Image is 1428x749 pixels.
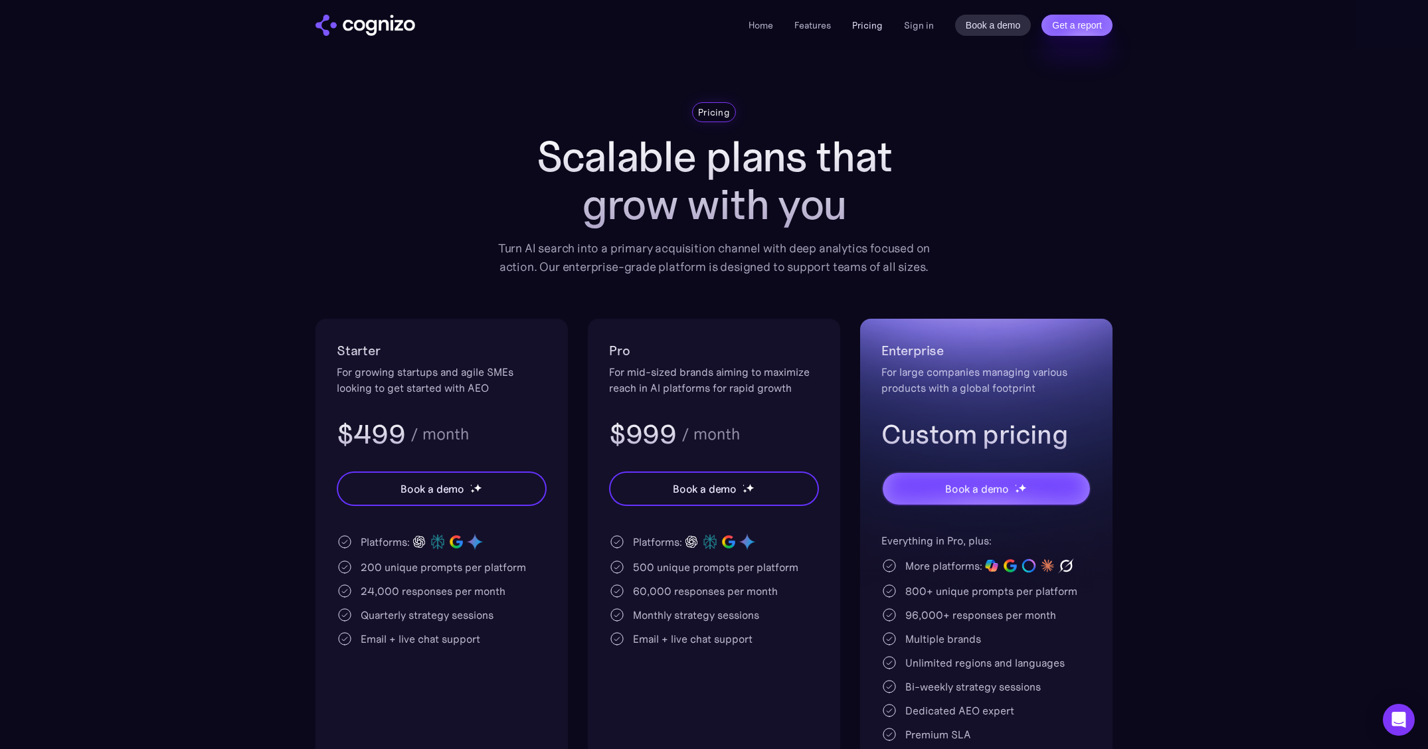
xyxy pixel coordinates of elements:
div: / month [681,426,740,442]
div: Turn AI search into a primary acquisition channel with deep analytics focused on action. Our ente... [488,239,940,276]
h2: Starter [337,340,547,361]
h3: $999 [609,417,676,452]
div: 24,000 responses per month [361,583,505,599]
div: Dedicated AEO expert [905,703,1014,718]
h1: Scalable plans that grow with you [488,133,940,228]
div: Everything in Pro, plus: [881,533,1091,548]
div: For large companies managing various products with a global footprint [881,364,1091,396]
div: 200 unique prompts per platform [361,559,526,575]
div: Book a demo [673,481,737,497]
img: star [743,484,745,486]
h3: $499 [337,417,405,452]
a: home [315,15,415,36]
div: Quarterly strategy sessions [361,607,493,623]
img: star [746,483,755,492]
a: Book a demo [955,15,1031,36]
div: Book a demo [401,481,464,497]
a: Sign in [904,17,934,33]
div: Open Intercom Messenger [1383,704,1415,736]
img: star [1015,489,1020,493]
div: More platforms: [905,558,982,574]
div: Book a demo [945,481,1009,497]
div: Monthly strategy sessions [633,607,759,623]
img: star [470,484,472,486]
img: cognizo logo [315,15,415,36]
img: star [1018,483,1027,492]
a: Home [749,19,773,31]
div: 60,000 responses per month [633,583,778,599]
div: Email + live chat support [361,631,480,647]
div: Pricing [698,106,730,119]
div: Platforms: [361,534,410,550]
div: For growing startups and agile SMEs looking to get started with AEO [337,364,547,396]
div: Platforms: [633,534,682,550]
h3: Custom pricing [881,417,1091,452]
div: Premium SLA [905,726,971,742]
img: star [470,489,475,493]
h2: Enterprise [881,340,1091,361]
a: Book a demostarstarstar [881,471,1091,506]
div: Multiple brands [905,631,981,647]
div: 800+ unique prompts per platform [905,583,1077,599]
img: star [474,483,482,492]
div: / month [410,426,469,442]
div: Email + live chat support [633,631,753,647]
div: For mid-sized brands aiming to maximize reach in AI platforms for rapid growth [609,364,819,396]
div: Unlimited regions and languages [905,655,1065,671]
h2: Pro [609,340,819,361]
a: Pricing [852,19,883,31]
a: Get a report [1041,15,1113,36]
a: Features [794,19,831,31]
img: star [1015,484,1017,486]
div: 96,000+ responses per month [905,607,1056,623]
div: Bi-weekly strategy sessions [905,679,1041,695]
img: star [743,489,747,493]
a: Book a demostarstarstar [609,471,819,506]
div: 500 unique prompts per platform [633,559,798,575]
a: Book a demostarstarstar [337,471,547,506]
